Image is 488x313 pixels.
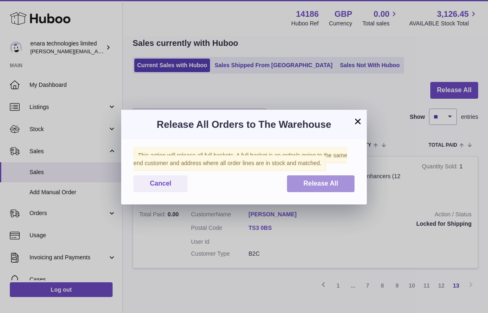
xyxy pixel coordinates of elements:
[150,180,171,187] span: Cancel
[287,175,355,192] button: Release All
[303,180,338,187] span: Release All
[133,175,188,192] button: Cancel
[133,147,347,171] span: This action will release all full baskets. A full basket is an order/s going to the same end cust...
[133,118,355,131] h3: Release All Orders to The Warehouse
[353,116,363,126] button: ×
